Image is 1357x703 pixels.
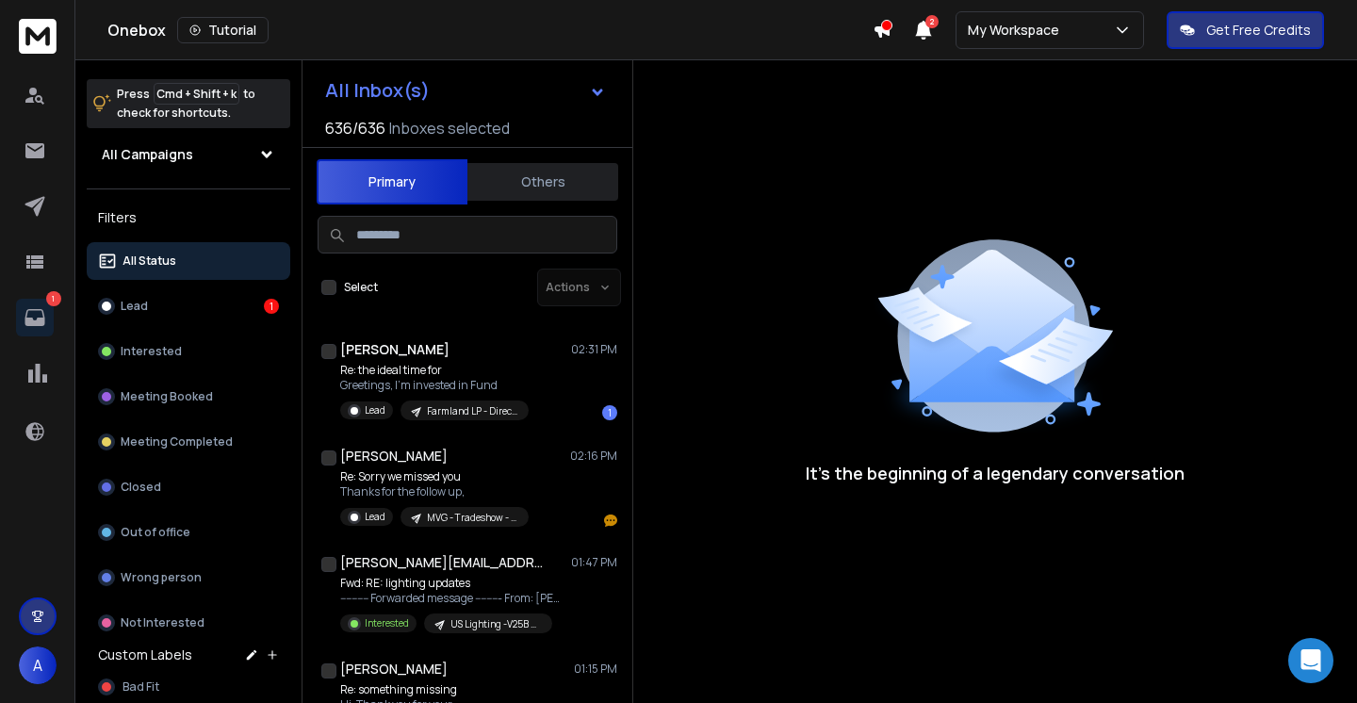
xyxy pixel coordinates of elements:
p: Re: the ideal time for [340,363,529,378]
span: 636 / 636 [325,117,385,139]
p: 01:15 PM [574,662,617,677]
p: Get Free Credits [1206,21,1311,40]
p: Interested [365,616,409,630]
div: 1 [602,405,617,420]
button: Meeting Booked [87,378,290,416]
h1: [PERSON_NAME] [340,340,450,359]
p: Out of office [121,525,190,540]
p: Re: Sorry we missed you [340,469,529,484]
p: Lead [121,299,148,314]
p: Wrong person [121,570,202,585]
button: All Inbox(s) [310,72,621,109]
p: My Workspace [968,21,1067,40]
p: 02:31 PM [571,342,617,357]
button: Tutorial [177,17,269,43]
button: Lead1 [87,287,290,325]
p: Fwd: RE: lighting updates [340,576,566,591]
h1: [PERSON_NAME] [340,447,448,466]
button: Out of office [87,514,290,551]
h3: Custom Labels [98,646,192,664]
p: Meeting Completed [121,434,233,450]
p: Farmland LP - Direct Channel - Rani [427,404,517,418]
p: Greetings, I'm invested in Fund [340,378,529,393]
button: All Status [87,242,290,280]
p: Meeting Booked [121,389,213,404]
h1: All Campaigns [102,145,193,164]
p: Thanks for the follow up, [340,484,529,499]
div: Onebox [107,17,873,43]
button: Interested [87,333,290,370]
p: Lead [365,403,385,417]
p: 01:47 PM [571,555,617,570]
p: Re: something missing [340,682,529,697]
div: 1 [264,299,279,314]
button: Closed [87,468,290,506]
p: Closed [121,480,161,495]
p: Lead [365,510,385,524]
h1: All Inbox(s) [325,81,430,100]
div: Open Intercom Messenger [1288,638,1333,683]
span: Bad Fit [123,679,159,695]
h1: [PERSON_NAME] [340,660,448,678]
p: 1 [46,291,61,306]
p: MVG - Tradeshow - SCRAP Expo - Attendee Followup [427,511,517,525]
span: 2 [925,15,939,28]
button: A [19,646,57,684]
p: It’s the beginning of a legendary conversation [806,460,1185,486]
h3: Filters [87,204,290,231]
button: Meeting Completed [87,423,290,461]
p: All Status [123,253,176,269]
span: Cmd + Shift + k [154,83,239,105]
h1: [PERSON_NAME][EMAIL_ADDRESS][DOMAIN_NAME] [340,553,548,572]
p: Interested [121,344,182,359]
p: 02:16 PM [570,449,617,464]
label: Select [344,280,378,295]
button: Not Interested [87,604,290,642]
button: All Campaigns [87,136,290,173]
p: Not Interested [121,615,204,630]
p: US Lighting -V25B >Manufacturing - [PERSON_NAME] [450,617,541,631]
button: Primary [317,159,467,204]
button: Wrong person [87,559,290,597]
h3: Inboxes selected [389,117,510,139]
button: Others [467,161,618,203]
button: Get Free Credits [1167,11,1324,49]
a: 1 [16,299,54,336]
p: ---------- Forwarded message --------- From: [PERSON_NAME] [340,591,566,606]
p: Press to check for shortcuts. [117,85,255,123]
